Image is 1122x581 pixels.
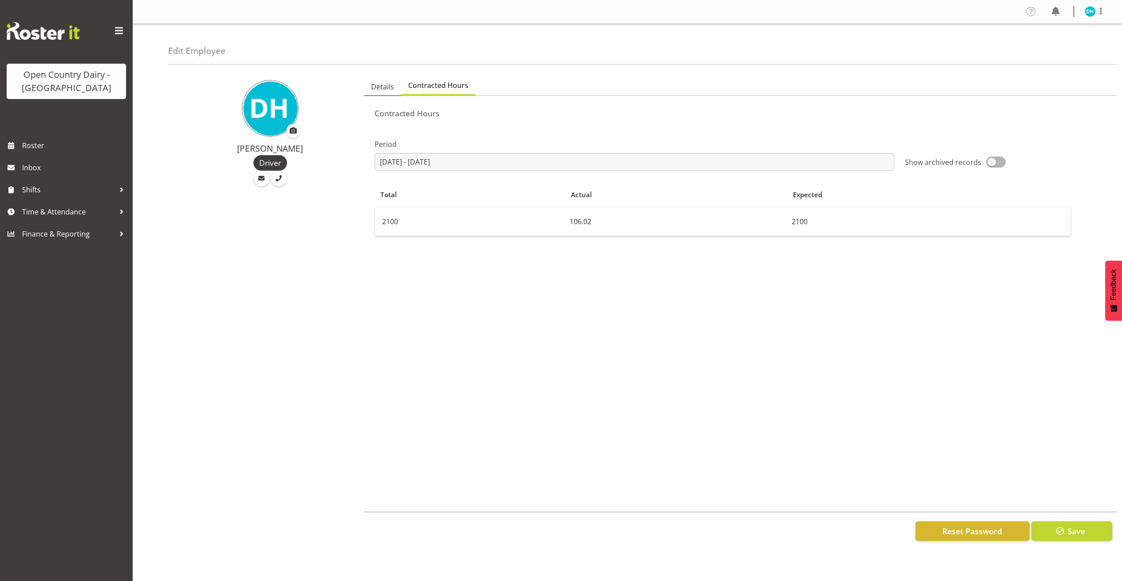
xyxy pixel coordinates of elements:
img: dean-henderson7444.jpg [1085,6,1095,17]
span: Roster [22,139,128,152]
span: Finance & Reporting [22,227,115,241]
td: 106.02 [566,207,788,236]
span: Time & Attendance [22,205,115,218]
span: Save [1068,525,1085,537]
img: Rosterit website logo [7,22,80,40]
button: Reset Password [915,521,1030,541]
span: Actual [571,190,592,200]
a: Call Employee [271,171,287,186]
h4: [PERSON_NAME] [187,144,353,153]
span: Contracted Hours [408,80,468,91]
td: 2100 [375,207,566,236]
input: Click to select... [375,153,894,171]
span: Details [371,81,394,92]
label: Period [375,139,894,149]
span: Expected [793,190,822,200]
h5: Contracted Hours [375,108,1106,118]
img: dean-henderson7444.jpg [242,80,299,137]
span: Total [380,190,397,200]
span: Driver [259,157,281,168]
td: 2100 [788,207,1070,236]
button: Save [1031,521,1112,541]
span: Show archived records [905,157,986,168]
button: Feedback - Show survey [1105,260,1122,321]
span: Feedback [1110,269,1118,300]
span: Inbox [22,161,128,174]
div: Open Country Dairy - [GEOGRAPHIC_DATA] [15,68,117,95]
span: Shifts [22,183,115,196]
span: Reset Password [942,525,1002,537]
a: Email Employee [254,171,269,186]
h4: Edit Employee [168,46,226,56]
